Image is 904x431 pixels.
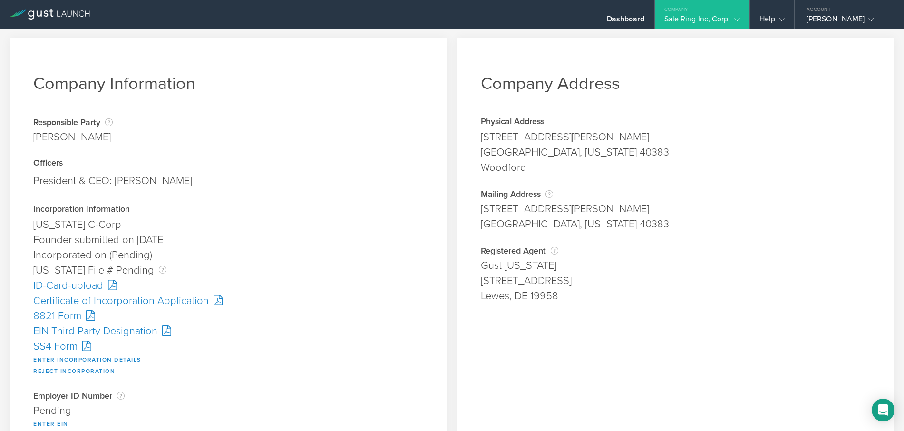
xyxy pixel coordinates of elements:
button: Reject Incorporation [33,365,115,377]
div: [STREET_ADDRESS][PERSON_NAME] [481,201,871,216]
div: Woodford [481,160,871,175]
button: Enter EIN [33,418,68,430]
div: 8821 Form [33,308,424,323]
h1: Company Address [481,73,871,94]
div: [PERSON_NAME] [33,129,113,145]
div: [US_STATE] File # Pending [33,263,424,278]
div: Lewes, DE 19958 [481,288,871,304]
div: Dashboard [607,14,645,29]
div: [STREET_ADDRESS] [481,273,871,288]
div: Physical Address [481,118,871,127]
div: [STREET_ADDRESS][PERSON_NAME] [481,129,871,145]
div: ID-Card-upload [33,278,424,293]
div: Gust [US_STATE] [481,258,871,273]
div: Officers [33,159,424,168]
div: Founder submitted on [DATE] [33,232,424,247]
div: Pending [33,403,424,418]
div: Mailing Address [481,189,871,199]
div: Employer ID Number [33,391,424,401]
div: Open Intercom Messenger [872,399,894,421]
div: [PERSON_NAME] [807,14,887,29]
div: EIN Third Party Designation [33,323,424,339]
h1: Company Information [33,73,424,94]
div: Registered Agent [481,246,871,255]
div: Certificate of Incorporation Application [33,293,424,308]
div: Sale Ring Inc, Corp. [664,14,740,29]
div: [GEOGRAPHIC_DATA], [US_STATE] 40383 [481,216,871,232]
div: President & CEO: [PERSON_NAME] [33,171,424,191]
div: [US_STATE] C-Corp [33,217,424,232]
div: Incorporated on (Pending) [33,247,424,263]
div: SS4 Form [33,339,424,354]
div: Responsible Party [33,118,113,127]
div: Help [759,14,785,29]
div: Incorporation Information [33,205,424,215]
button: Enter Incorporation Details [33,354,141,365]
div: [GEOGRAPHIC_DATA], [US_STATE] 40383 [481,145,871,160]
